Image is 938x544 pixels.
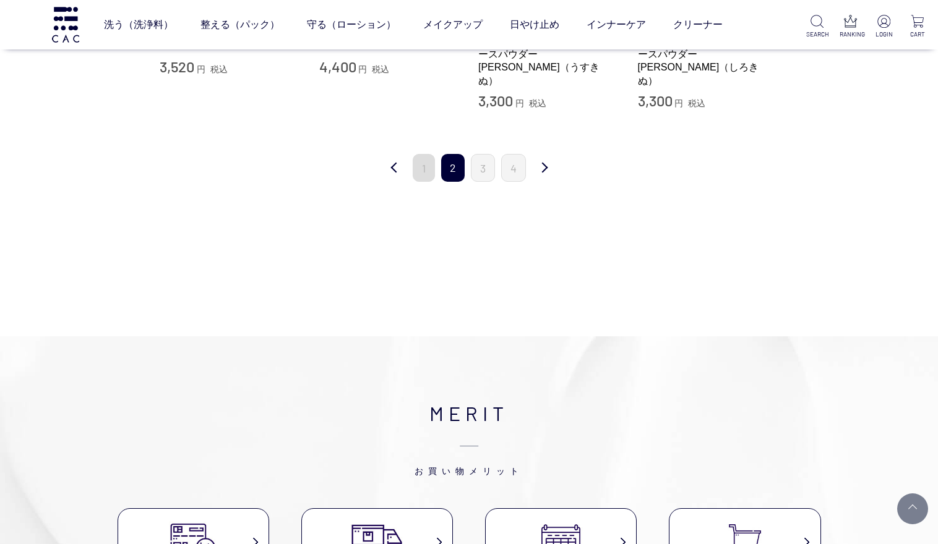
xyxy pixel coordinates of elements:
p: SEARCH [806,30,828,39]
span: 円 [358,64,367,74]
a: 日やけ止め [510,7,559,42]
span: 税込 [529,98,546,108]
a: 次 [532,154,557,183]
a: クリーナー [673,7,723,42]
a: メイクアップ [423,7,483,42]
span: 3,520 [160,57,194,75]
span: 税込 [372,64,389,74]
p: CART [906,30,928,39]
span: 税込 [688,98,705,108]
span: 3,300 [638,91,673,109]
span: 円 [674,98,683,108]
a: CART [906,15,928,39]
p: RANKING [840,30,861,39]
h2: MERIT [118,398,821,477]
a: 前 [382,154,407,183]
a: インナーケア [587,7,646,42]
span: 税込 [210,64,228,74]
span: 4,400 [319,57,356,75]
a: 1 [413,154,435,182]
a: 洗う（洗浄料） [104,7,173,42]
a: SEARCH [806,15,828,39]
a: RANKING [840,15,861,39]
a: 守る（ローション） [307,7,396,42]
span: お買い物メリット [118,428,821,477]
img: logo [50,7,81,42]
a: 3 [471,154,495,182]
span: 2 [441,154,465,182]
span: 3,300 [478,91,513,109]
span: 円 [515,98,524,108]
a: LOGIN [873,15,895,39]
a: 4 [501,154,526,182]
a: 整える（パック） [200,7,280,42]
span: 円 [197,64,205,74]
p: LOGIN [873,30,895,39]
